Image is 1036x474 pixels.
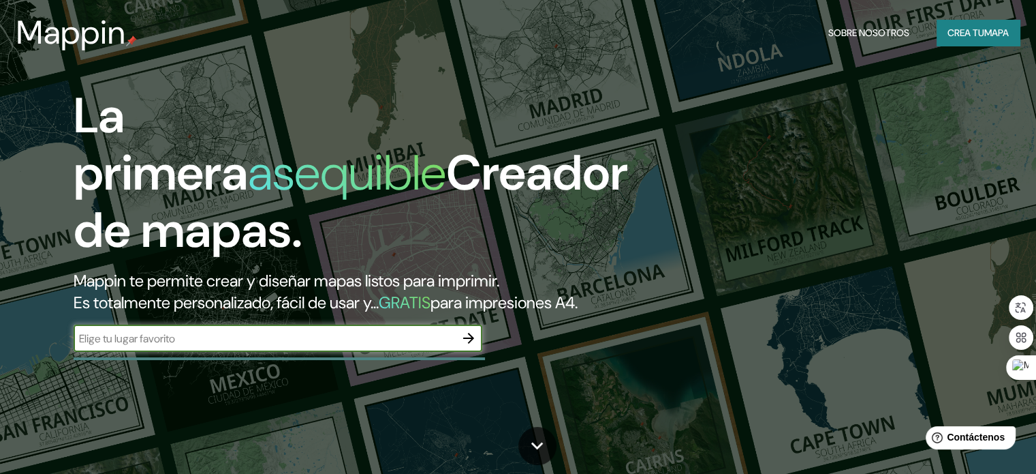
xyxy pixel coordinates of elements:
font: Mappin te permite crear y diseñar mapas listos para imprimir. [74,270,499,291]
input: Elige tu lugar favorito [74,331,455,346]
button: Sobre nosotros [823,20,915,46]
font: para impresiones A4. [430,292,578,313]
iframe: Lanzador de widgets de ayuda [915,421,1021,459]
font: GRATIS [379,292,430,313]
font: Mappin [16,11,126,54]
img: pin de mapeo [126,35,137,46]
font: Creador de mapas. [74,141,628,262]
font: La primera [74,84,248,205]
font: Crea tu [947,27,984,39]
font: Sobre nosotros [828,27,909,39]
font: Es totalmente personalizado, fácil de usar y... [74,292,379,313]
font: mapa [984,27,1009,39]
font: asequible [248,141,446,205]
button: Crea tumapa [937,20,1020,46]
